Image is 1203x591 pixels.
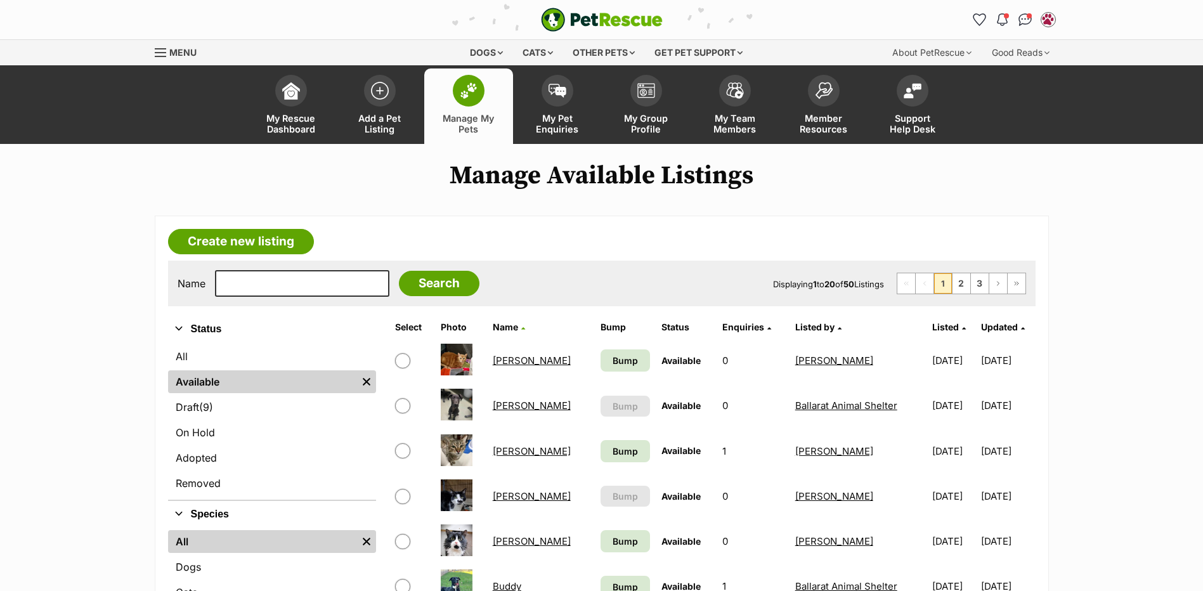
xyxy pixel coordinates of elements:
button: Bump [601,396,650,417]
a: [PERSON_NAME] [795,535,873,547]
img: logo-e224e6f780fb5917bec1dbf3a21bbac754714ae5b6737aabdf751b685950b380.svg [541,8,663,32]
span: Available [661,400,701,411]
nav: Pagination [897,273,1026,294]
td: [DATE] [981,339,1034,382]
a: Last page [1008,273,1025,294]
div: Cats [514,40,562,65]
a: Enquiries [722,321,771,332]
span: (9) [199,399,213,415]
td: [DATE] [927,339,980,382]
a: Draft [168,396,376,419]
img: chat-41dd97257d64d25036548639549fe6c8038ab92f7586957e7f3b1b290dea8141.svg [1018,13,1032,26]
button: Notifications [992,10,1013,30]
span: Listed by [795,321,835,332]
a: [PERSON_NAME] [493,490,571,502]
a: My Group Profile [602,68,691,144]
img: team-members-icon-5396bd8760b3fe7c0b43da4ab00e1e3bb1a5d9ba89233759b79545d2d3fc5d0d.svg [726,82,744,99]
img: Ballarat Animal Shelter profile pic [1042,13,1055,26]
span: Previous page [916,273,933,294]
span: Add a Pet Listing [351,113,408,134]
span: Available [661,491,701,502]
span: My Group Profile [618,113,675,134]
a: On Hold [168,421,376,444]
button: My account [1038,10,1058,30]
a: My Team Members [691,68,779,144]
td: [DATE] [981,519,1034,563]
span: Available [661,445,701,456]
span: My Team Members [706,113,764,134]
a: Menu [155,40,205,63]
a: Dogs [168,555,376,578]
img: notifications-46538b983faf8c2785f20acdc204bb7945ddae34d4c08c2a6579f10ce5e182be.svg [997,13,1007,26]
button: Status [168,321,376,337]
span: Name [493,321,518,332]
div: About PetRescue [883,40,980,65]
a: All [168,530,357,553]
a: [PERSON_NAME] [493,535,571,547]
strong: 20 [824,279,835,289]
td: [DATE] [981,474,1034,518]
img: help-desk-icon-fdf02630f3aa405de69fd3d07c3f3aa587a6932b1a1747fa1d2bba05be0121f9.svg [904,83,921,98]
a: Ballarat Animal Shelter [795,399,897,412]
a: Create new listing [168,229,314,254]
a: Bump [601,440,650,462]
img: pet-enquiries-icon-7e3ad2cf08bfb03b45e93fb7055b45f3efa6380592205ae92323e6603595dc1f.svg [549,84,566,98]
button: Species [168,506,376,523]
td: [DATE] [981,384,1034,427]
div: Good Reads [983,40,1058,65]
a: [PERSON_NAME] [493,445,571,457]
a: Remove filter [357,530,376,553]
span: Bump [613,535,638,548]
th: Status [656,317,716,337]
span: Manage My Pets [440,113,497,134]
th: Select [390,317,434,337]
input: Search [399,271,479,296]
span: Support Help Desk [884,113,941,134]
img: add-pet-listing-icon-0afa8454b4691262ce3f59096e99ab1cd57d4a30225e0717b998d2c9b9846f56.svg [371,82,389,100]
span: Listed [932,321,959,332]
a: [PERSON_NAME] [493,354,571,367]
a: [PERSON_NAME] [493,399,571,412]
a: My Rescue Dashboard [247,68,335,144]
strong: 50 [843,279,854,289]
a: Listed [932,321,966,332]
span: Available [661,355,701,366]
div: Other pets [564,40,644,65]
a: Conversations [1015,10,1036,30]
div: Get pet support [646,40,751,65]
img: member-resources-icon-8e73f808a243e03378d46382f2149f9095a855e16c252ad45f914b54edf8863c.svg [815,82,833,99]
a: [PERSON_NAME] [795,490,873,502]
td: 0 [717,339,788,382]
a: [PERSON_NAME] [795,445,873,457]
span: Bump [613,354,638,367]
a: Member Resources [779,68,868,144]
span: Available [661,536,701,547]
a: Adopted [168,446,376,469]
a: [PERSON_NAME] [795,354,873,367]
a: Removed [168,472,376,495]
a: My Pet Enquiries [513,68,602,144]
a: Listed by [795,321,842,332]
a: Next page [989,273,1007,294]
a: Page 2 [953,273,970,294]
a: Favourites [970,10,990,30]
a: Updated [981,321,1025,332]
span: Displaying to of Listings [773,279,884,289]
a: Support Help Desk [868,68,957,144]
td: [DATE] [981,429,1034,473]
span: My Pet Enquiries [529,113,586,134]
td: 0 [717,519,788,563]
td: 0 [717,384,788,427]
th: Photo [436,317,486,337]
button: Bump [601,486,650,507]
a: Remove filter [357,370,376,393]
span: Bump [613,490,638,503]
span: My Rescue Dashboard [263,113,320,134]
a: PetRescue [541,8,663,32]
a: All [168,345,376,368]
a: Add a Pet Listing [335,68,424,144]
div: Status [168,342,376,500]
a: Bump [601,530,650,552]
th: Bump [595,317,655,337]
img: dashboard-icon-eb2f2d2d3e046f16d808141f083e7271f6b2e854fb5c12c21221c1fb7104beca.svg [282,82,300,100]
